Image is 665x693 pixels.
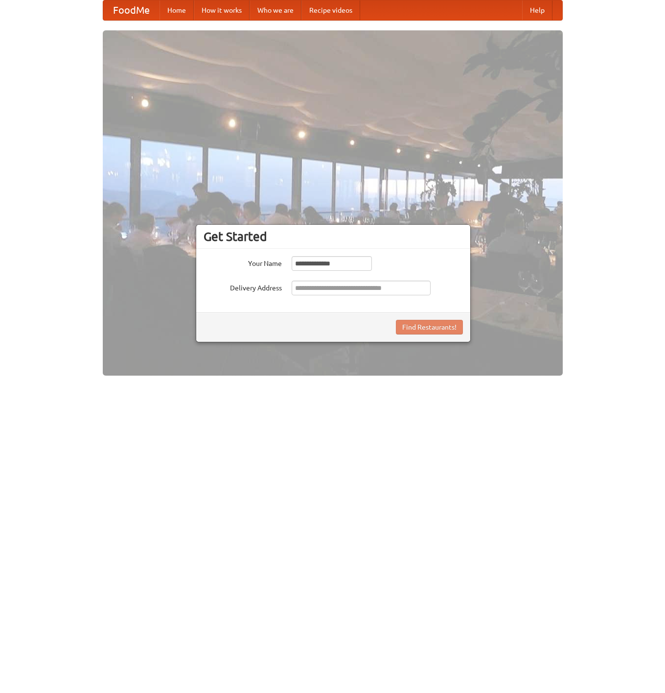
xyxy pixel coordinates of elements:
[204,229,463,244] h3: Get Started
[301,0,360,20] a: Recipe videos
[522,0,552,20] a: Help
[103,0,160,20] a: FoodMe
[204,256,282,268] label: Your Name
[194,0,250,20] a: How it works
[204,281,282,293] label: Delivery Address
[250,0,301,20] a: Who we are
[160,0,194,20] a: Home
[396,320,463,335] button: Find Restaurants!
